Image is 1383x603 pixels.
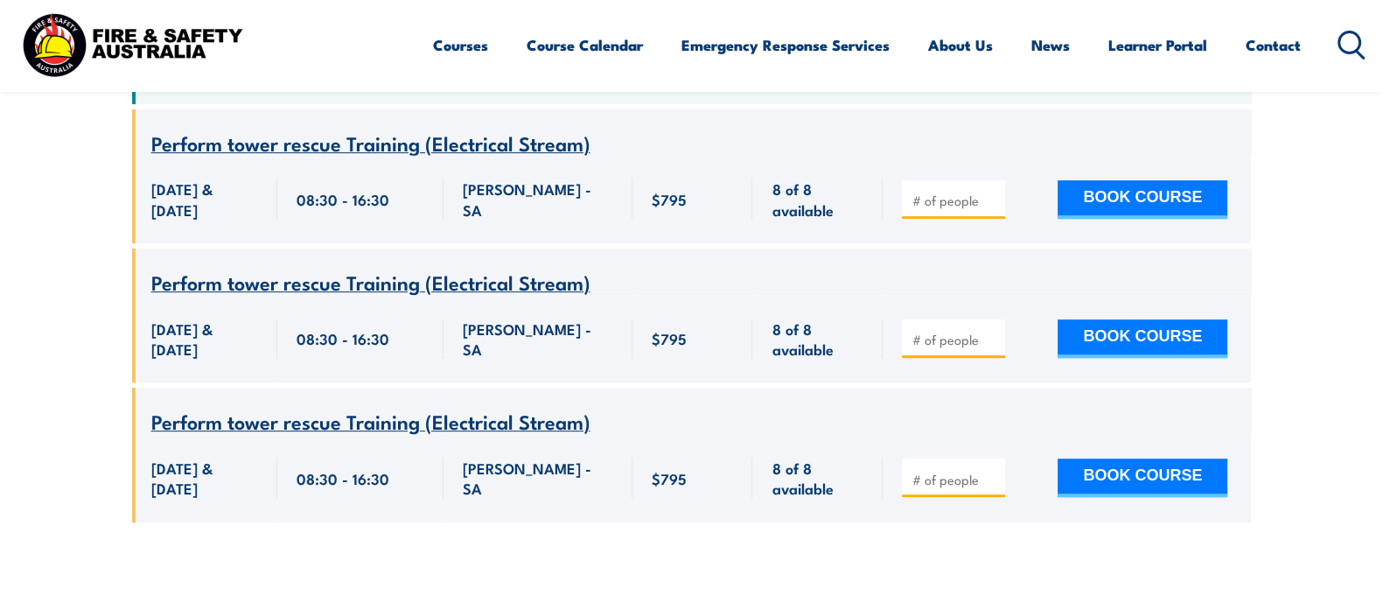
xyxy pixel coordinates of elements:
span: 8 of 8 available [772,179,863,220]
a: Courses [433,22,488,68]
span: Perform tower rescue Training (Electrical Stream) [151,267,590,297]
button: BOOK COURSE [1058,319,1227,358]
span: $795 [652,468,687,488]
a: Contact [1246,22,1301,68]
a: Course Calendar [527,22,643,68]
span: Perform tower rescue Training (Electrical Stream) [151,128,590,158]
a: Learner Portal [1108,22,1207,68]
a: Perform tower rescue Training (Electrical Stream) [151,411,590,433]
span: $795 [652,328,687,348]
button: BOOK COURSE [1058,180,1227,219]
span: [PERSON_NAME] - SA [463,319,613,360]
a: Perform tower rescue Training (Electrical Stream) [151,133,590,155]
input: # of people [912,192,999,209]
a: News [1031,22,1070,68]
span: [PERSON_NAME] - SA [463,179,613,220]
input: # of people [912,471,999,488]
span: 08:30 - 16:30 [297,468,389,488]
span: Perform tower rescue Training (Electrical Stream) [151,406,590,436]
a: Perform tower rescue Training (Electrical Stream) [151,272,590,294]
span: 8 of 8 available [772,458,863,499]
span: $795 [652,189,687,209]
span: [DATE] & [DATE] [151,319,258,360]
span: 8 of 8 available [772,319,863,360]
span: [DATE] & [DATE] [151,179,258,220]
input: # of people [912,331,999,348]
span: 08:30 - 16:30 [297,189,389,209]
a: About Us [928,22,993,68]
a: Emergency Response Services [681,22,890,68]
span: [PERSON_NAME] - SA [463,458,613,499]
span: [DATE] & [DATE] [151,458,258,499]
button: BOOK COURSE [1058,459,1227,497]
span: 08:30 - 16:30 [297,328,389,348]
